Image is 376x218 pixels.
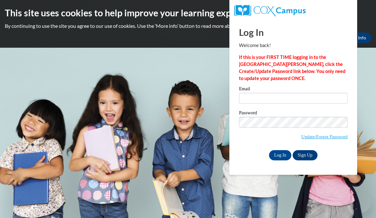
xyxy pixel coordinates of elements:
strong: If this is your FIRST TIME logging in to the [GEOGRAPHIC_DATA][PERSON_NAME], click the Create/Upd... [239,54,345,81]
input: Log In [269,150,291,160]
p: By continuing to use the site you agree to our use of cookies. Use the ‘More info’ button to read... [5,22,371,29]
img: COX Campus [234,5,306,16]
h1: Log In [239,26,348,39]
iframe: Button to launch messaging window [350,192,371,213]
a: Update/Forgot Password [301,134,348,139]
p: Welcome back! [239,42,348,49]
a: Sign Up [293,150,318,160]
h2: This site uses cookies to help improve your learning experience. [5,6,371,19]
label: Email [239,86,348,93]
label: Password [239,110,348,117]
